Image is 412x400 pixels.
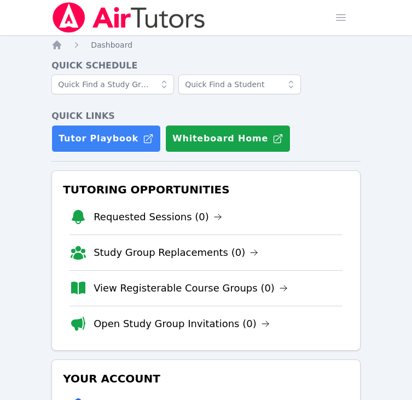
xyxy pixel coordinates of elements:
[91,41,132,49] span: Dashboard
[61,180,351,199] h3: Tutoring Opportunities
[51,39,361,50] nav: Breadcrumb
[51,125,161,152] a: Tutor Playbook
[51,2,206,33] img: Air Tutors
[51,75,174,94] input: Quick Find a Study Group
[94,281,288,296] a: View Registerable Course Groups (0)
[61,369,351,388] h3: Your Account
[178,75,301,94] input: Quick Find a Student
[91,39,132,50] a: Dashboard
[51,59,361,72] h4: Quick Schedule
[94,316,270,332] a: Open Study Group Invitations (0)
[94,245,258,260] a: Study Group Replacements (0)
[165,125,291,152] button: Whiteboard Home
[51,110,361,123] h4: Quick Links
[94,209,222,225] a: Requested Sessions (0)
